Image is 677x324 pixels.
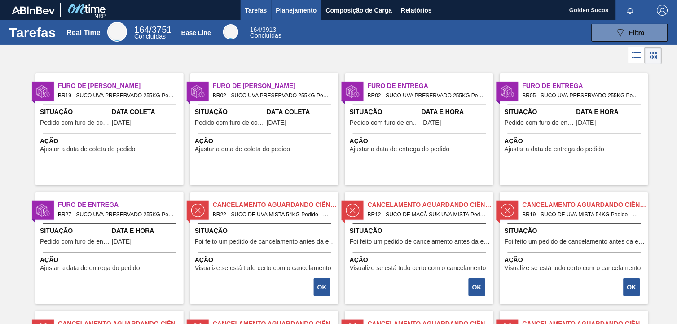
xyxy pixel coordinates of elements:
span: 09/08/2025, [112,238,132,245]
span: BR19 - SUCO UVA PRESERVADO 255KG Pedido - 1981396 [58,91,176,101]
span: Foi feito um pedido de cancelamento antes da etapa de aguardando faturamento [195,238,336,245]
span: Situação [40,107,110,117]
div: Completar tarefa: 29727813 [624,277,641,297]
span: Ajustar a data de entrega do pedido [505,146,605,153]
span: Situação [350,226,491,236]
div: Base Line [181,29,211,36]
span: Filtro [629,29,645,36]
span: Ação [350,136,491,146]
span: BR19 - SUCO DE UVA MISTA 54KG Pedido - 651064 [523,210,641,219]
span: Pedido com furo de entrega [40,238,110,245]
span: BR02 - SUCO UVA PRESERVADO 255KG Pedido - 2003604 [213,91,331,101]
span: Foi feito um pedido de cancelamento antes da etapa de aguardando faturamento [505,238,646,245]
span: Relatórios [401,5,432,16]
span: Ajustar a data de entrega do pedido [350,146,450,153]
img: status [191,204,205,217]
span: Ação [350,255,491,265]
span: Situação [195,107,264,117]
span: 164 [134,25,149,35]
span: Pedido com furo de entrega [350,119,419,126]
span: Pedido com furo de coleta [40,119,110,126]
span: Ação [40,136,181,146]
span: Pedido com furo de entrega [505,119,574,126]
span: Cancelamento aguardando ciência [213,200,338,210]
button: OK [469,278,485,296]
button: OK [314,278,330,296]
span: Data Coleta [267,107,336,117]
span: BR05 - SUCO UVA PRESERVADO 255KG Pedido - 1986341 [523,91,641,101]
span: 13/08/2025, [422,119,441,126]
span: Data Coleta [112,107,181,117]
div: Real Time [66,29,100,37]
div: Real Time [134,26,171,39]
span: Ação [505,136,646,146]
div: Visão em Cards [645,47,662,64]
span: Ação [505,255,646,265]
div: Completar tarefa: 29727788 [315,277,331,297]
div: Base Line [223,24,238,39]
img: Logout [657,5,668,16]
img: status [501,85,514,98]
img: status [36,204,50,217]
button: Filtro [592,24,668,42]
div: Base Line [250,27,281,39]
span: Ajustar a data de entrega do pedido [40,265,140,271]
span: Data e Hora [422,107,491,117]
div: Completar tarefa: 29727795 [470,277,486,297]
span: BR22 - SUCO DE UVA MISTA 54KG Pedido - 587410 [213,210,331,219]
span: Furo de Coleta [58,81,184,91]
span: Data e Hora [576,107,646,117]
button: Notificações [616,4,645,17]
span: Situação [195,226,336,236]
img: status [501,204,514,217]
span: Ação [40,255,181,265]
span: Visualize se está tudo certo com o cancelamento [350,265,486,271]
span: BR02 - SUCO UVA PRESERVADO 255KG Pedido - 1990797 [368,91,486,101]
span: Ação [195,255,336,265]
span: Ação [195,136,336,146]
span: Tarefas [245,5,267,16]
span: Foi feito um pedido de cancelamento antes da etapa de aguardando faturamento [350,238,491,245]
span: Situação [40,226,110,236]
img: status [346,85,360,98]
span: 13/08/2025 [112,119,132,126]
span: BR27 - SUCO UVA PRESERVADO 255KG Pedido - 1994790 [58,210,176,219]
span: Composição de Carga [326,5,392,16]
span: Ajustar a data de coleta do pedido [195,146,290,153]
span: Concluídas [134,33,166,40]
span: 11/08/2025 [267,119,286,126]
span: Cancelamento aguardando ciência [368,200,493,210]
img: TNhmsLtSVTkK8tSr43FrP2fwEKptu5GPRR3wAAAABJRU5ErkJggg== [12,6,55,14]
span: Furo de Entrega [368,81,493,91]
span: Situação [505,107,574,117]
div: Real Time [107,22,127,42]
img: status [191,85,205,98]
div: Visão em Lista [629,47,645,64]
span: 15/07/2025, [576,119,596,126]
span: Furo de Entrega [523,81,648,91]
span: Visualize se está tudo certo com o cancelamento [505,265,641,271]
span: Situação [350,107,419,117]
h1: Tarefas [9,27,56,38]
span: / 3913 [250,26,276,33]
img: status [346,204,360,217]
span: 164 [250,26,260,33]
span: Ajustar a data de coleta do pedido [40,146,136,153]
span: Cancelamento aguardando ciência [523,200,648,210]
span: Concluídas [250,32,281,39]
span: Situação [505,226,646,236]
span: Furo de Coleta [213,81,338,91]
span: / 3751 [134,25,171,35]
span: Visualize se está tudo certo com o cancelamento [195,265,331,271]
span: Data e Hora [112,226,181,236]
span: Furo de Entrega [58,200,184,210]
span: Pedido com furo de coleta [195,119,264,126]
span: Planejamento [276,5,317,16]
button: OK [624,278,640,296]
img: status [36,85,50,98]
span: BR12 - SUCO DE MAÇÃ SUK UVA MISTA Pedido - 628995 [368,210,486,219]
